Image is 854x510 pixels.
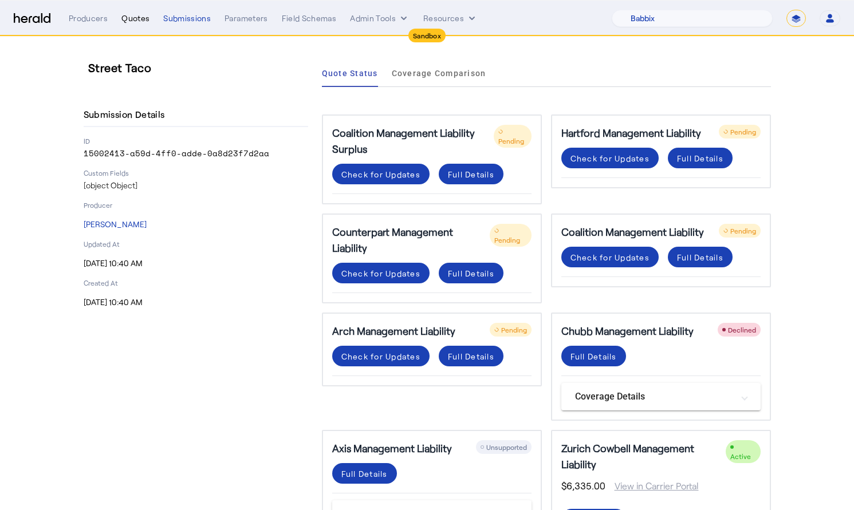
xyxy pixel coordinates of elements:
[448,350,494,362] div: Full Details
[677,152,723,164] div: Full Details
[350,13,410,24] button: internal dropdown menu
[14,13,50,24] img: Herald Logo
[84,278,308,287] p: Created At
[341,267,420,279] div: Check for Updates
[408,29,446,42] div: Sandbox
[448,168,494,180] div: Full Details
[332,346,430,366] button: Check for Updates
[84,296,308,308] p: [DATE] 10:40 AM
[730,452,751,460] span: Active
[561,440,726,472] h5: Zurich Cowbell Management Liability
[84,148,308,159] p: 15002413-a59d-4ff0-adde-0a8d23f7d2aa
[163,13,211,24] div: Submissions
[575,390,733,404] mat-panel-title: Coverage Details
[84,258,308,269] p: [DATE] 10:40 AM
[448,267,494,279] div: Full Details
[225,13,268,24] div: Parameters
[88,60,313,76] h3: Street Taco
[84,108,170,121] h4: Submission Details
[332,224,490,256] h5: Counterpart Management Liability
[561,323,694,339] h5: Chubb Management Liability
[561,247,659,267] button: Check for Updates
[730,128,756,136] span: Pending
[84,168,308,177] p: Custom Fields
[282,13,337,24] div: Field Schemas
[392,69,486,77] span: Coverage Comparison
[561,125,701,141] h5: Hartford Management Liability
[322,60,378,87] a: Quote Status
[570,350,617,362] div: Full Details
[121,13,149,24] div: Quotes
[728,326,756,334] span: Declined
[84,136,308,145] p: ID
[84,219,308,230] p: [PERSON_NAME]
[570,251,650,263] div: Check for Updates
[439,346,503,366] button: Full Details
[322,69,378,77] span: Quote Status
[84,239,308,248] p: Updated At
[332,164,430,184] button: Check for Updates
[392,60,486,87] a: Coverage Comparison
[439,164,503,184] button: Full Details
[605,479,699,493] span: View in Carrier Portal
[69,13,108,24] div: Producers
[677,251,723,263] div: Full Details
[730,227,756,235] span: Pending
[332,263,430,283] button: Check for Updates
[84,180,308,191] p: [object Object]
[341,468,388,480] div: Full Details
[561,479,605,493] span: $6,335.00
[561,346,626,366] button: Full Details
[332,440,452,456] h5: Axis Management Liability
[341,168,420,180] div: Check for Updates
[494,236,520,244] span: Pending
[501,326,527,334] span: Pending
[561,148,659,168] button: Check for Updates
[561,224,704,240] h5: Coalition Management Liability
[332,463,397,484] button: Full Details
[668,148,733,168] button: Full Details
[486,443,527,451] span: Unsupported
[84,200,308,209] p: Producer
[341,350,420,362] div: Check for Updates
[570,152,650,164] div: Check for Updates
[668,247,733,267] button: Full Details
[332,125,494,157] h5: Coalition Management Liability Surplus
[439,263,503,283] button: Full Details
[332,323,455,339] h5: Arch Management Liability
[561,383,761,410] mat-expansion-panel-header: Coverage Details
[498,137,524,145] span: Pending
[423,13,478,24] button: Resources dropdown menu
